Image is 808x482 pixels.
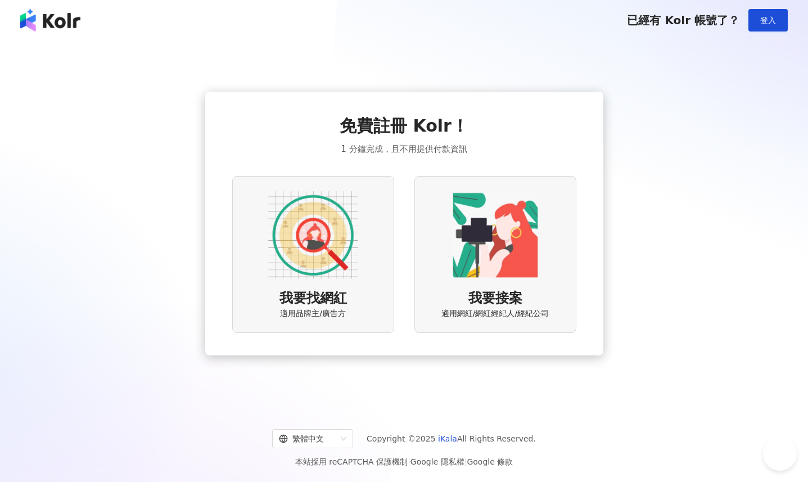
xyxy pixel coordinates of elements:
[341,142,467,156] span: 1 分鐘完成，且不用提供付款資訊
[20,9,80,31] img: logo
[408,457,410,466] span: |
[441,308,549,319] span: 適用網紅/網紅經紀人/經紀公司
[760,16,776,25] span: 登入
[295,455,513,469] span: 本站採用 reCAPTCHA 保護機制
[340,114,468,138] span: 免費註冊 Kolr！
[748,9,788,31] button: 登入
[268,190,358,280] img: AD identity option
[279,289,347,308] span: 我要找網紅
[627,13,739,27] span: 已經有 Kolr 帳號了？
[464,457,467,466] span: |
[468,289,522,308] span: 我要接案
[279,430,336,448] div: 繁體中文
[280,308,346,319] span: 適用品牌主/廣告方
[367,432,536,445] span: Copyright © 2025 All Rights Reserved.
[450,190,540,280] img: KOL identity option
[763,437,797,471] iframe: Help Scout Beacon - Open
[467,457,513,466] a: Google 條款
[410,457,464,466] a: Google 隱私權
[438,434,457,443] a: iKala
